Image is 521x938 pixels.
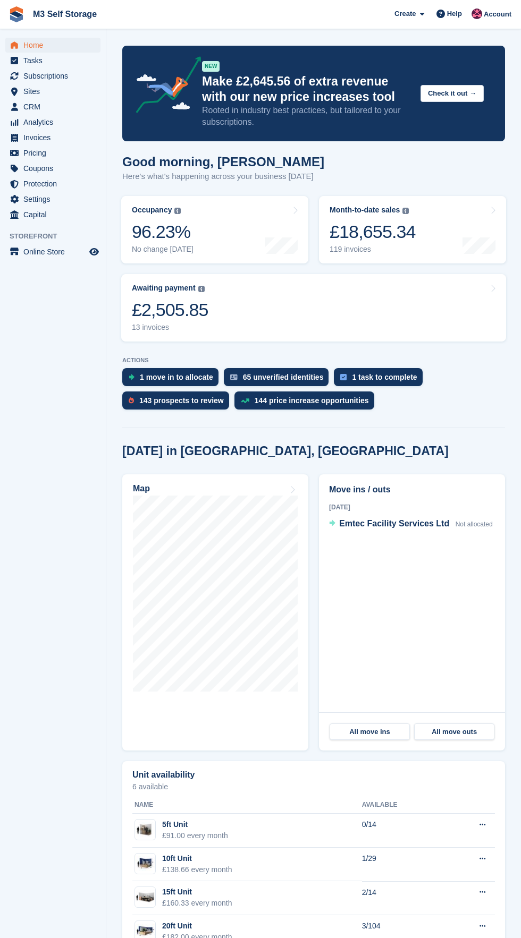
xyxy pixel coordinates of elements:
a: 1 task to complete [334,368,427,391]
img: task-75834270c22a3079a89374b754ae025e5fb1db73e45f91037f5363f120a921f8.svg [340,374,347,380]
img: prospect-51fa495bee0391a8d652442698ab0144808aea92771e9ea1ae160a38d050c398.svg [129,397,134,404]
a: menu [5,130,100,145]
span: Capital [23,207,87,222]
img: icon-info-grey-7440780725fd019a000dd9b08b2336e03edf1995a4989e88bcd33f0948082b44.svg [402,208,409,214]
h2: [DATE] in [GEOGRAPHIC_DATA], [GEOGRAPHIC_DATA] [122,444,449,458]
p: ACTIONS [122,357,505,364]
h2: Move ins / outs [329,483,495,496]
a: M3 Self Storage [29,5,101,23]
div: £2,505.85 [132,299,208,321]
a: Preview store [88,245,100,258]
img: verify_identity-adf6edd0f0f0b5bbfe63781bf79b02c33cf7c696d77639b501bdc392416b5a36.svg [230,374,238,380]
div: 119 invoices [330,245,416,254]
td: 1/29 [362,848,444,882]
div: 1 task to complete [352,373,417,381]
a: menu [5,84,100,99]
a: All move outs [414,723,494,740]
p: Here's what's happening across your business [DATE] [122,170,324,183]
th: Available [362,797,444,814]
span: Sites [23,84,87,99]
a: menu [5,161,100,176]
div: 96.23% [132,221,194,243]
span: Account [484,9,511,20]
img: price_increase_opportunities-93ffe204e8149a01c8c9dc8f82e8f89637d9d84a8eef4429ea346261dce0b2c0.svg [241,398,249,403]
a: menu [5,53,100,68]
span: Online Store [23,244,87,259]
span: Emtec Facility Services Ltd [339,519,449,528]
img: move_ins_to_allocate_icon-fdf77a2bb77ea45bf5b3d319d69a93e2d87916cf1d5bf7949dd705db3b84f3ca.svg [129,374,135,380]
div: £18,655.34 [330,221,416,243]
th: Name [132,797,362,814]
span: Analytics [23,115,87,130]
div: 1 move in to allocate [140,373,213,381]
span: Create [394,8,416,19]
span: CRM [23,99,87,114]
span: Protection [23,176,87,191]
img: price-adjustments-announcement-icon-8257ccfd72463d97f412b2fc003d46551f7dbcb40ab6d574587a9cd5c0d94... [127,56,201,117]
a: menu [5,176,100,191]
img: Nick Jones [472,8,482,19]
div: 65 unverified identities [243,373,324,381]
a: Occupancy 96.23% No change [DATE] [121,196,308,263]
span: Invoices [23,130,87,145]
div: 143 prospects to review [139,396,224,405]
div: No change [DATE] [132,245,194,254]
a: 144 price increase opportunities [234,391,380,415]
h2: Map [133,484,150,493]
a: Emtec Facility Services Ltd Not allocated [329,517,493,531]
div: 5ft Unit [162,819,228,830]
a: menu [5,38,100,53]
h1: Good morning, [PERSON_NAME] [122,155,324,169]
img: 10-ft-container.jpg [135,856,155,871]
img: icon-info-grey-7440780725fd019a000dd9b08b2336e03edf1995a4989e88bcd33f0948082b44.svg [198,286,205,292]
a: Month-to-date sales £18,655.34 119 invoices [319,196,506,263]
span: Subscriptions [23,69,87,83]
a: menu [5,115,100,130]
a: 143 prospects to review [122,391,234,415]
img: 125-sqft-unit.jpg [135,890,155,905]
a: menu [5,207,100,222]
button: Check it out → [421,85,484,103]
h2: Unit availability [132,770,195,780]
a: 1 move in to allocate [122,368,224,391]
a: Map [122,474,308,751]
span: Coupons [23,161,87,176]
span: Tasks [23,53,87,68]
div: 144 price increase opportunities [255,396,369,405]
span: Help [447,8,462,19]
div: £138.66 every month [162,864,232,875]
img: stora-icon-8386f47178a22dfd0bd8f6a31ec36ba5ce8667c1dd55bd0f319d3a0aa187defe.svg [9,6,24,22]
img: 32-sqft-unit.jpg [135,822,155,838]
span: Pricing [23,146,87,160]
div: Month-to-date sales [330,206,400,215]
p: 6 available [132,783,495,790]
a: menu [5,146,100,160]
span: Not allocated [456,521,493,528]
div: 20ft Unit [162,920,232,932]
a: menu [5,244,100,259]
span: Home [23,38,87,53]
div: Occupancy [132,206,172,215]
td: 0/14 [362,814,444,848]
div: NEW [202,61,220,72]
a: 65 unverified identities [224,368,334,391]
td: 2/14 [362,881,444,915]
div: 13 invoices [132,323,208,332]
a: All move ins [330,723,410,740]
div: [DATE] [329,502,495,512]
span: Storefront [10,231,106,242]
p: Rooted in industry best practices, but tailored to your subscriptions. [202,105,412,128]
a: menu [5,99,100,114]
img: icon-info-grey-7440780725fd019a000dd9b08b2336e03edf1995a4989e88bcd33f0948082b44.svg [174,208,181,214]
p: Make £2,645.56 of extra revenue with our new price increases tool [202,74,412,105]
span: Settings [23,192,87,207]
a: menu [5,69,100,83]
div: £91.00 every month [162,830,228,841]
div: £160.33 every month [162,898,232,909]
a: menu [5,192,100,207]
div: 10ft Unit [162,853,232,864]
div: Awaiting payment [132,284,196,293]
a: Awaiting payment £2,505.85 13 invoices [121,274,506,342]
div: 15ft Unit [162,886,232,898]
